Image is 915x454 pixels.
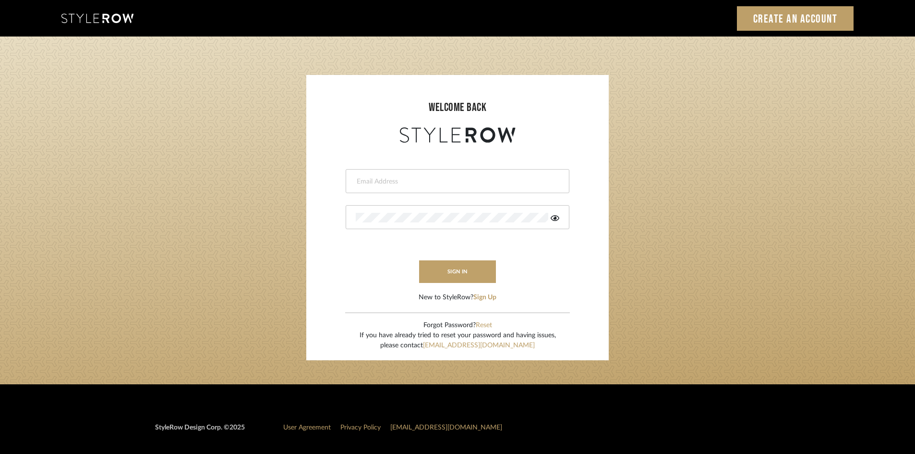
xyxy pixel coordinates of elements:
[283,424,331,431] a: User Agreement
[356,177,557,186] input: Email Address
[737,6,854,31] a: Create an Account
[419,260,496,283] button: sign in
[360,320,556,331] div: Forgot Password?
[316,99,599,116] div: welcome back
[390,424,502,431] a: [EMAIL_ADDRESS][DOMAIN_NAME]
[423,342,535,349] a: [EMAIL_ADDRESS][DOMAIN_NAME]
[419,293,496,303] div: New to StyleRow?
[360,331,556,351] div: If you have already tried to reset your password and having issues, please contact
[340,424,381,431] a: Privacy Policy
[476,320,492,331] button: Reset
[473,293,496,303] button: Sign Up
[155,423,245,441] div: StyleRow Design Corp. ©2025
